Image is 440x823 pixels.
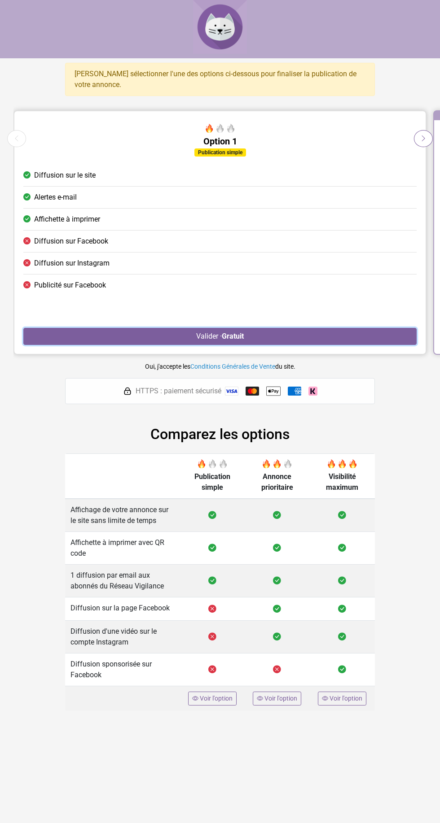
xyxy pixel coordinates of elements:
button: Valider ·Gratuit [23,328,417,345]
img: HTTPS : paiement sécurisé [123,387,132,396]
strong: Gratuit [222,332,244,340]
small: Oui, j'accepte les du site. [145,363,295,370]
img: Klarna [308,387,317,396]
td: Affichette à imprimer avec QR code [65,532,180,565]
h2: Comparez les options [65,426,375,443]
div: Publication simple [194,148,246,157]
span: Voir l'option [330,695,362,702]
td: Affichage de votre annonce sur le site sans limite de temps [65,499,180,532]
h5: Option 1 [23,136,417,147]
td: Diffusion sponsorisée sur Facebook [65,653,180,686]
img: American Express [288,387,301,396]
td: Diffusion d'une vidéo sur le compte Instagram [65,620,180,653]
td: 1 diffusion par email aux abonnés du Réseau Vigilance [65,565,180,597]
a: Conditions Générales de Vente [190,363,275,370]
span: Publication simple [194,472,230,492]
span: Annonce prioritaire [261,472,293,492]
span: Voir l'option [200,695,233,702]
img: Visa [225,387,238,396]
td: Diffusion sur la page Facebook [65,597,180,620]
span: Voir l'option [264,695,297,702]
span: Alertes e-mail [34,192,77,203]
img: Mastercard [246,387,259,396]
span: Diffusion sur Instagram [34,258,110,269]
span: Diffusion sur le site [34,170,96,181]
span: Publicité sur Facebook [34,280,106,291]
span: HTTPS : paiement sécurisé [136,386,221,396]
span: Affichette à imprimer [34,214,100,225]
div: [PERSON_NAME] sélectionner l'une des options ci-dessous pour finaliser la publication de votre an... [65,63,375,96]
span: Visibilité maximum [326,472,358,492]
img: Apple Pay [266,384,281,398]
span: Diffusion sur Facebook [34,236,108,247]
